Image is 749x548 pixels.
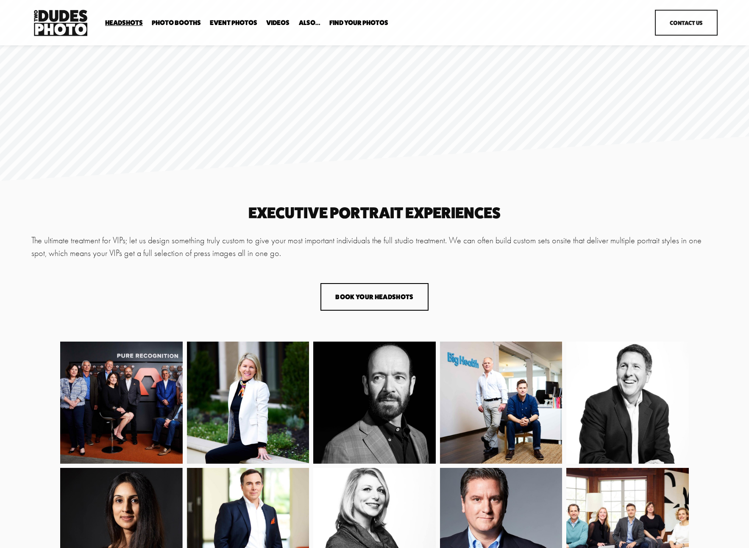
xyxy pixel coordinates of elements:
[266,19,290,27] a: Videos
[31,234,718,260] p: The ultimate treatment for VIPs; let us design something truly custom to give your most important...
[655,10,718,36] a: Contact Us
[105,19,143,26] span: Headshots
[299,19,320,26] span: Also...
[210,19,257,27] a: Event Photos
[438,342,564,464] img: 13-47_BH_19-01-17_0045.jpg
[31,8,90,38] img: Two Dudes Photo | Headshots, Portraits &amp; Photo Booths
[60,342,237,464] img: purestorageBOD9760.jpg
[105,19,143,27] a: folder dropdown
[320,283,429,311] button: Book Your Headshots
[566,342,689,487] img: Tonnesen_Mark_CIO_19-04-11_3151.jpg
[313,342,436,475] img: Salem_Enrique_BoD_19-04-12_1988.jpg
[31,206,718,221] h2: executive portrait experiences
[299,19,320,27] a: folder dropdown
[152,19,201,26] span: Photo Booths
[187,342,309,469] img: Jackman_J_19-01-09_1127.jpg
[329,19,388,27] a: folder dropdown
[329,19,388,26] span: Find Your Photos
[152,19,201,27] a: folder dropdown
